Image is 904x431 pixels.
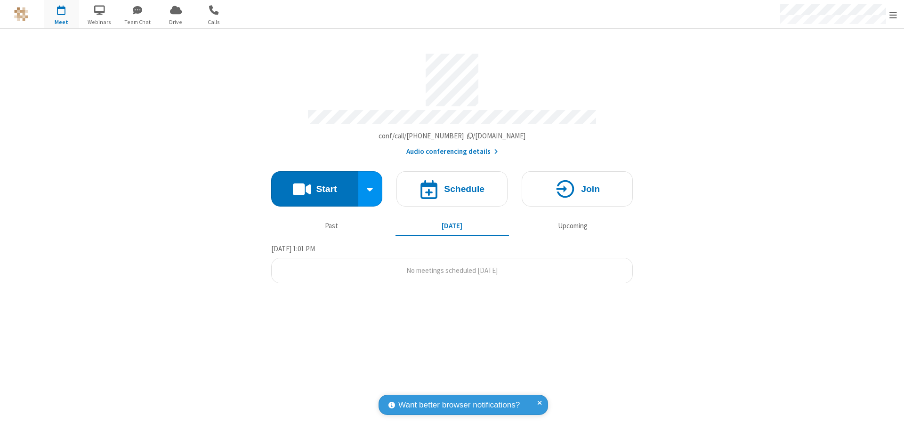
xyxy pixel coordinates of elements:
[516,217,630,235] button: Upcoming
[379,131,526,142] button: Copy my meeting room linkCopy my meeting room link
[196,18,232,26] span: Calls
[522,171,633,207] button: Join
[444,184,484,193] h4: Schedule
[14,7,28,21] img: QA Selenium DO NOT DELETE OR CHANGE
[379,131,526,140] span: Copy my meeting room link
[271,47,633,157] section: Account details
[271,243,633,284] section: Today's Meetings
[44,18,79,26] span: Meet
[275,217,388,235] button: Past
[271,244,315,253] span: [DATE] 1:01 PM
[398,399,520,411] span: Want better browser notifications?
[395,217,509,235] button: [DATE]
[316,184,337,193] h4: Start
[396,171,508,207] button: Schedule
[406,146,498,157] button: Audio conferencing details
[120,18,155,26] span: Team Chat
[82,18,117,26] span: Webinars
[880,407,897,424] iframe: Chat
[406,266,498,275] span: No meetings scheduled [DATE]
[158,18,194,26] span: Drive
[271,171,358,207] button: Start
[581,184,600,193] h4: Join
[358,171,383,207] div: Start conference options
